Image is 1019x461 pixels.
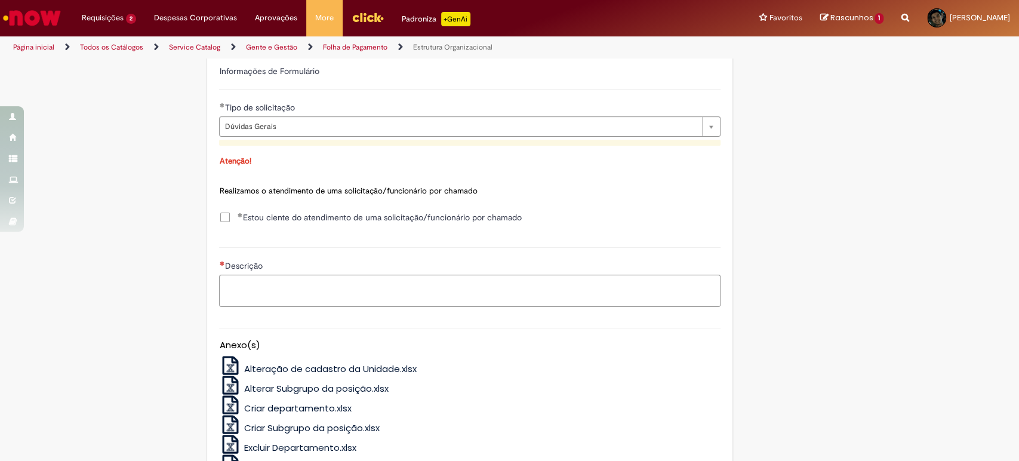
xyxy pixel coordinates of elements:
span: Alterar Subgrupo da posição.xlsx [244,382,389,395]
span: Estou ciente do atendimento de uma solicitação/funcionário por chamado [237,211,521,223]
span: 1 [875,13,883,24]
span: Requisições [82,12,124,24]
label: Informações de Formulário [219,66,319,76]
a: Folha de Pagamento [323,42,387,52]
span: Despesas Corporativas [154,12,237,24]
span: Aprovações [255,12,297,24]
span: [PERSON_NAME] [950,13,1010,23]
img: click_logo_yellow_360x200.png [352,8,384,26]
a: Criar departamento.xlsx [219,402,352,414]
a: Criar Subgrupo da posição.xlsx [219,422,380,434]
div: Padroniza [402,12,470,26]
a: Alterar Subgrupo da posição.xlsx [219,382,389,395]
ul: Trilhas de página [9,36,670,59]
span: Descrição [224,260,264,271]
span: Rascunhos [830,12,873,23]
h5: Anexo(s) [219,340,721,351]
a: Todos os Catálogos [80,42,143,52]
a: Excluir Departamento.xlsx [219,441,356,454]
p: +GenAi [441,12,470,26]
a: Estrutura Organizacional [413,42,492,52]
span: Favoritos [769,12,802,24]
span: 2 [126,14,136,24]
textarea: Descrição [219,275,721,307]
span: Alteração de cadastro da Unidade.xlsx [244,362,417,375]
span: Criar Subgrupo da posição.xlsx [244,422,380,434]
a: Página inicial [13,42,54,52]
span: Dúvidas Gerais [224,117,696,136]
a: Alteração de cadastro da Unidade.xlsx [219,362,417,375]
a: Gente e Gestão [246,42,297,52]
span: Excluir Departamento.xlsx [244,441,356,454]
span: Necessários [219,261,224,266]
span: Atenção! [219,156,251,166]
span: Obrigatório Preenchido [237,213,242,217]
img: ServiceNow [1,6,63,30]
a: Service Catalog [169,42,220,52]
span: Tipo de solicitação [224,102,297,113]
span: Criar departamento.xlsx [244,402,352,414]
span: Realizamos o atendimento de uma solicitação/funcionário por chamado [219,186,477,196]
span: Obrigatório Preenchido [219,103,224,107]
a: Rascunhos [820,13,883,24]
span: More [315,12,334,24]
